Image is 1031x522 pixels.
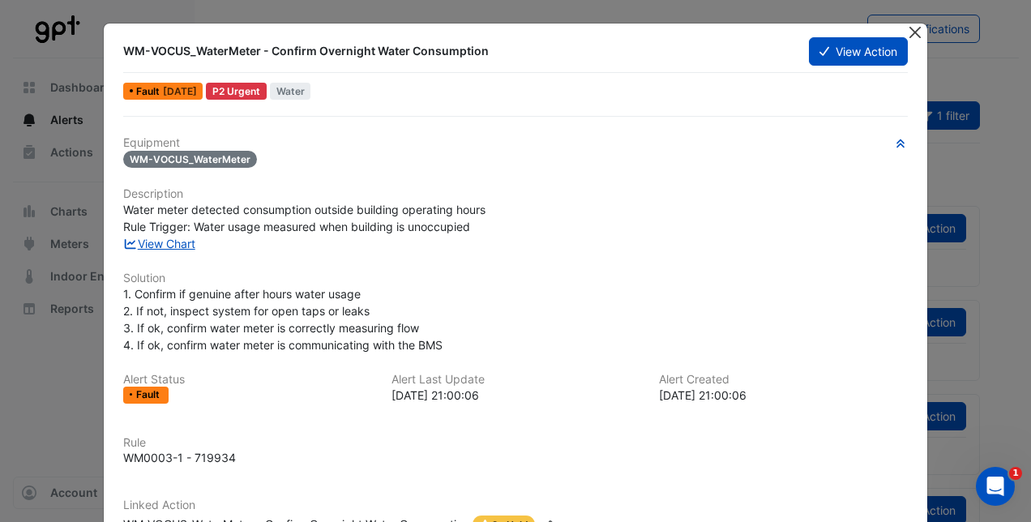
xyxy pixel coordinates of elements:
[123,436,908,450] h6: Rule
[123,203,486,233] span: Water meter detected consumption outside building operating hours Rule Trigger: Water usage measu...
[123,498,908,512] h6: Linked Action
[163,85,197,97] span: Tue 16-Jul-2024 21:00 AEST
[123,136,908,150] h6: Equipment
[206,83,267,100] div: P2 Urgent
[391,387,640,404] div: [DATE] 21:00:06
[659,387,908,404] div: [DATE] 21:00:06
[123,449,236,466] div: WM0003-1 - 719934
[123,287,443,352] span: 1. Confirm if genuine after hours water usage 2. If not, inspect system for open taps or leaks 3....
[136,87,163,96] span: Fault
[123,237,195,250] a: View Chart
[270,83,311,100] span: Water
[123,187,908,201] h6: Description
[1009,467,1022,480] span: 1
[659,373,908,387] h6: Alert Created
[123,373,372,387] h6: Alert Status
[976,467,1015,506] iframe: Intercom live chat
[809,37,908,66] button: View Action
[136,390,163,400] span: Fault
[123,151,257,168] span: WM-VOCUS_WaterMeter
[907,24,924,41] button: Close
[123,43,789,59] div: WM-VOCUS_WaterMeter - Confirm Overnight Water Consumption
[391,373,640,387] h6: Alert Last Update
[123,272,908,285] h6: Solution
